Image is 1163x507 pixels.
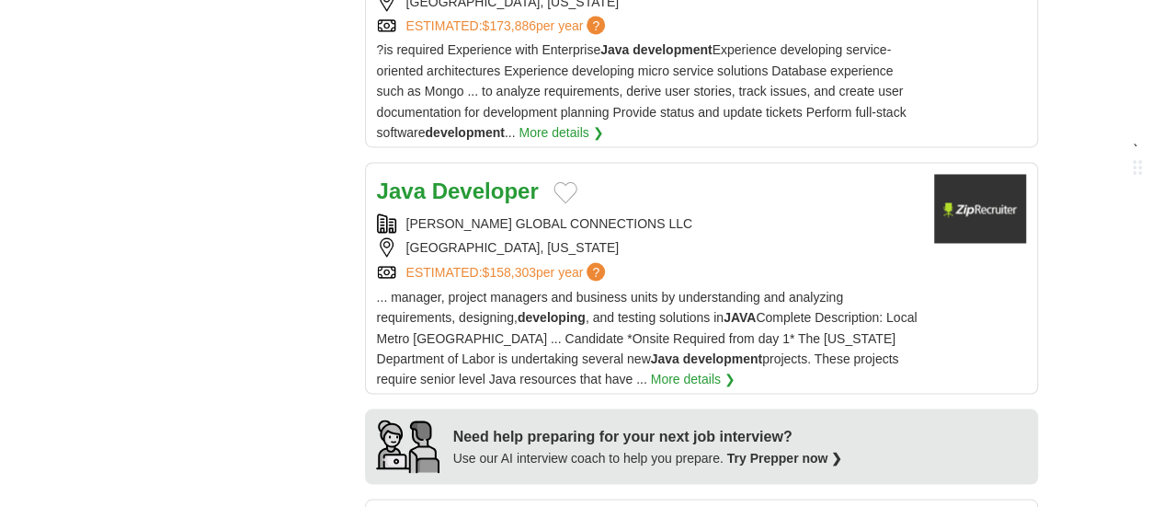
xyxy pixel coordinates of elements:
[633,42,712,57] strong: development
[406,16,610,36] a: ESTIMATED:$173,886per year?
[651,351,679,365] strong: Java
[377,42,906,140] span: ?is required Experience with Enterprise Experience developing service-oriented architectures Expe...
[724,309,756,324] strong: JAVA
[453,447,843,467] div: Use our AI interview coach to help you prepare.
[587,16,605,34] span: ?
[377,237,919,258] div: [GEOGRAPHIC_DATA], [US_STATE]
[518,309,586,324] strong: developing
[453,424,843,448] div: Need help preparing for your next job interview?
[519,122,603,143] a: More details ❯
[600,42,629,57] strong: Java
[377,213,919,234] div: [PERSON_NAME] GLOBAL CONNECTIONS LLC
[377,289,918,386] span: ... manager, project managers and business units by understanding and analyzing requirements, des...
[432,179,539,203] strong: Developer
[425,125,504,140] strong: development
[482,265,535,280] span: $158,303
[406,262,610,282] a: ESTIMATED:$158,303per year?
[651,368,735,388] a: More details ❯
[683,351,762,365] strong: development
[727,450,843,465] a: Try Prepper now ❯
[377,179,426,203] strong: Java
[587,262,605,281] span: ?
[934,174,1026,243] img: Company logo
[553,181,577,203] button: Add to favorite jobs
[377,179,539,203] a: Java Developer
[482,18,535,33] span: $173,886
